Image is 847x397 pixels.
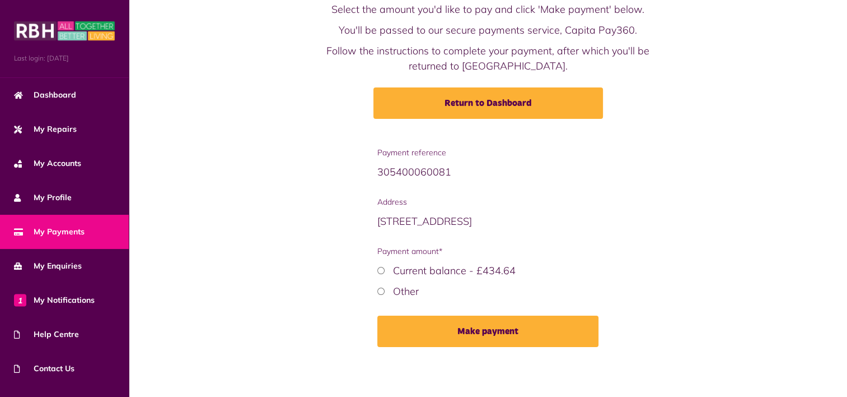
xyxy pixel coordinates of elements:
[320,2,657,17] p: Select the amount you'd like to pay and click 'Make payment' below.
[14,20,115,42] img: MyRBH
[14,158,81,169] span: My Accounts
[14,294,95,306] span: My Notifications
[377,147,598,159] span: Payment reference
[14,123,77,135] span: My Repairs
[14,89,76,101] span: Dashboard
[14,53,115,63] span: Last login: [DATE]
[377,165,451,178] span: 305400060081
[377,215,472,228] span: [STREET_ADDRESS]
[393,285,419,298] label: Other
[373,87,603,119] a: Return to Dashboard
[377,316,598,347] button: Make payment
[320,22,657,38] p: You'll be passed to our secure payments service, Capita Pay360.
[320,43,657,73] p: Follow the instructions to complete your payment, after which you'll be returned to [GEOGRAPHIC_D...
[377,196,598,208] span: Address
[14,226,85,238] span: My Payments
[14,294,26,306] span: 1
[393,264,516,277] label: Current balance - £434.64
[377,246,598,257] span: Payment amount*
[14,260,82,272] span: My Enquiries
[14,329,79,340] span: Help Centre
[14,192,72,204] span: My Profile
[14,363,74,375] span: Contact Us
